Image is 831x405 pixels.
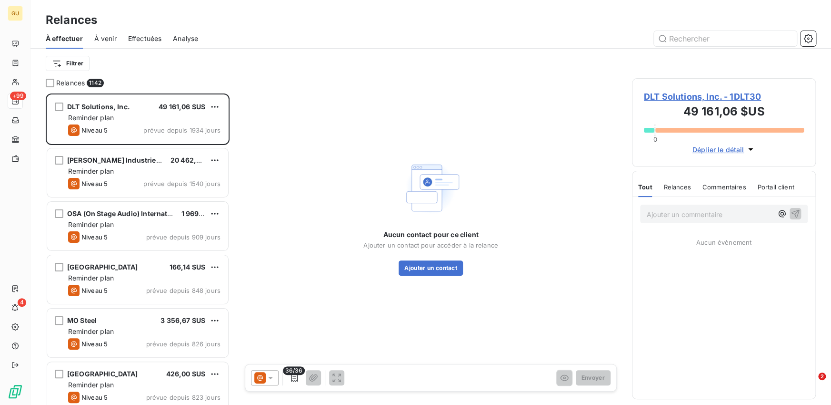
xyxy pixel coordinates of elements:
[67,156,199,164] span: [PERSON_NAME] Industries Group, Inc.
[68,327,114,335] span: Reminder plan
[146,287,220,294] span: prévue depuis 848 jours
[67,263,138,271] span: [GEOGRAPHIC_DATA]
[46,93,230,405] div: grid
[644,90,804,103] span: DLT Solutions, Inc. - 1DLT30
[818,373,826,380] span: 2
[638,183,652,191] span: Tout
[94,34,117,43] span: À venir
[690,144,759,155] button: Déplier le détail
[283,366,305,375] span: 36/36
[68,167,114,175] span: Reminder plan
[146,340,220,348] span: prévue depuis 826 jours
[173,34,198,43] span: Analyse
[159,103,205,111] span: 49 161,06 $US
[67,370,138,378] span: [GEOGRAPHIC_DATA]
[170,156,219,164] span: 20 462,51 $US
[160,316,205,324] span: 3 356,67 $US
[363,241,498,249] span: Ajouter un contact pour accéder à la relance
[81,340,108,348] span: Niveau 5
[8,6,23,21] div: GU
[696,239,751,246] span: Aucun évènement
[653,135,657,143] span: 0
[67,316,97,324] span: MO Steel
[143,180,220,187] span: prévue depuis 1540 jours
[8,384,23,399] img: Logo LeanPay
[757,183,794,191] span: Portail client
[146,394,220,401] span: prévue depuis 823 jours
[67,209,261,218] span: OSA (On Stage Audio) International ([GEOGRAPHIC_DATA])
[400,157,461,218] img: Empty state
[46,34,83,43] span: À effectuer
[67,103,130,111] span: DLT Solutions, Inc.
[81,394,108,401] span: Niveau 5
[799,373,821,395] iframe: Intercom live chat
[692,145,744,155] span: Déplier le détail
[143,126,220,134] span: prévue depuis 1934 jours
[146,233,220,241] span: prévue depuis 909 jours
[576,370,611,385] button: Envoyer
[654,31,797,46] input: Rechercher
[81,126,108,134] span: Niveau 5
[128,34,162,43] span: Effectuées
[68,381,114,389] span: Reminder plan
[10,92,26,100] span: +99
[46,11,97,29] h3: Relances
[663,183,691,191] span: Relances
[702,183,746,191] span: Commentaires
[399,260,463,276] button: Ajouter un contact
[166,370,206,378] span: 426,00 $US
[81,233,108,241] span: Niveau 5
[87,79,104,87] span: 1142
[56,78,85,88] span: Relances
[18,298,26,307] span: 4
[181,209,225,218] span: 1 969,44 $US
[68,114,114,122] span: Reminder plan
[81,287,108,294] span: Niveau 5
[644,103,804,122] h3: 49 161,06 $US
[46,56,90,71] button: Filtrer
[81,180,108,187] span: Niveau 5
[383,230,478,239] span: Aucun contact pour ce client
[68,220,114,228] span: Reminder plan
[8,93,22,109] a: +99
[68,274,114,282] span: Reminder plan
[170,263,206,271] span: 166,14 $US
